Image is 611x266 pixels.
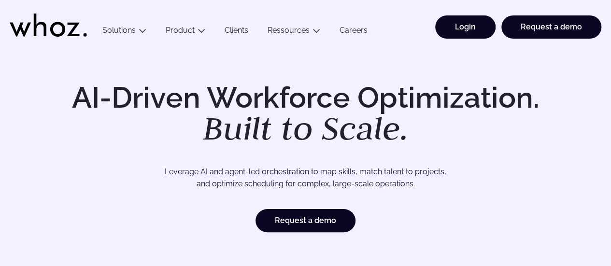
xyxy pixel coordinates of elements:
a: Product [166,26,195,35]
p: Leverage AI and agent-led orchestration to map skills, match talent to projects, and optimize sch... [48,166,563,190]
a: Request a demo [256,209,355,232]
a: Ressources [268,26,310,35]
a: Request a demo [501,15,601,39]
iframe: Chatbot [547,202,597,252]
a: Clients [215,26,258,39]
button: Ressources [258,26,330,39]
a: Careers [330,26,377,39]
em: Built to Scale. [203,107,409,149]
button: Product [156,26,215,39]
button: Solutions [93,26,156,39]
h1: AI-Driven Workforce Optimization. [58,83,553,145]
a: Login [435,15,496,39]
